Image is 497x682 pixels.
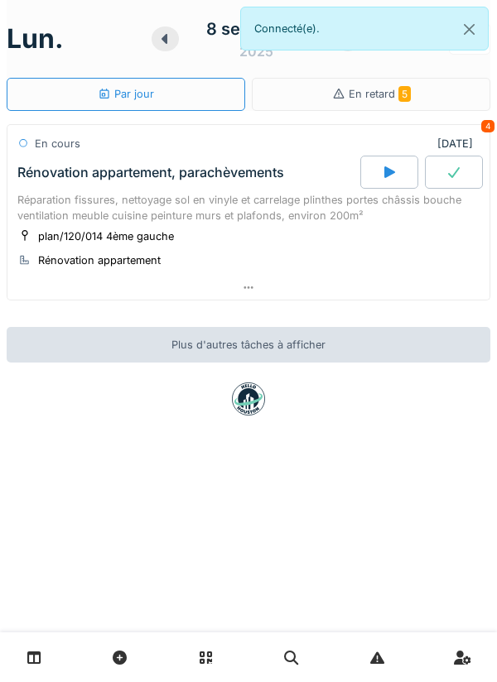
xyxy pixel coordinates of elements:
[349,88,411,100] span: En retard
[451,7,488,51] button: Close
[35,136,80,151] div: En cours
[232,382,265,415] img: badge-BVDL4wpA.svg
[398,86,411,102] span: 5
[17,192,480,223] div: Réparation fissures, nettoyage sol en vinyle et carrelage plinthes portes châssis bouche ventilat...
[38,252,161,268] div: Rénovation appartement
[38,228,174,244] div: plan/120/014 4ème gauche
[240,7,489,50] div: Connecté(e).
[98,86,154,102] div: Par jour
[437,136,480,151] div: [DATE]
[17,165,284,180] div: Rénovation appartement, parachèvements
[206,17,307,41] div: 8 septembre
[7,327,490,363] div: Plus d'autres tâches à afficher
[7,23,64,55] h1: lun.
[481,120,495,132] div: 4
[239,41,273,61] div: 2025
